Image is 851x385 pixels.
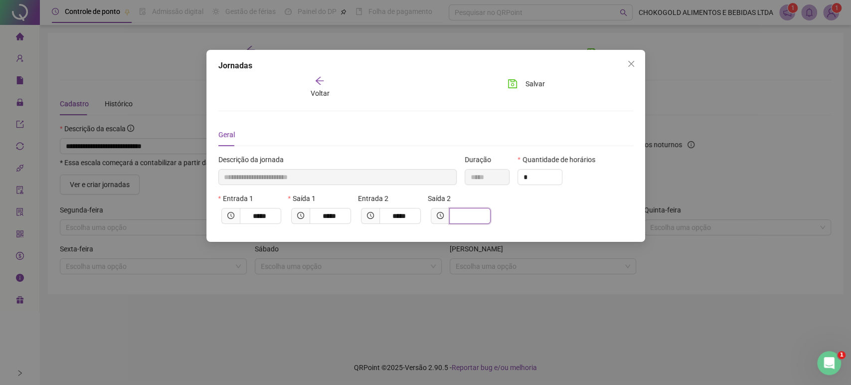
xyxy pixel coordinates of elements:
label: Duração [465,154,498,165]
button: Salvar [500,76,552,92]
span: clock-circle [297,212,304,219]
label: Quantidade de horários [517,154,601,165]
span: Salvar [525,78,545,89]
div: Geral [218,129,235,140]
label: Saída 1 [288,193,322,204]
span: Voltar [310,89,329,97]
label: Entrada 1 [218,193,260,204]
span: clock-circle [437,212,444,219]
span: close [627,60,635,68]
label: Saída 2 [428,193,457,204]
label: Entrada 2 [358,193,395,204]
iframe: Intercom live chat [817,351,841,375]
button: Close [623,56,639,72]
span: Descrição da jornada [218,154,284,165]
span: clock-circle [367,212,374,219]
span: save [508,79,517,89]
span: clock-circle [227,212,234,219]
span: arrow-left [315,76,325,86]
span: 1 [838,351,846,359]
div: Jornadas [218,60,633,72]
